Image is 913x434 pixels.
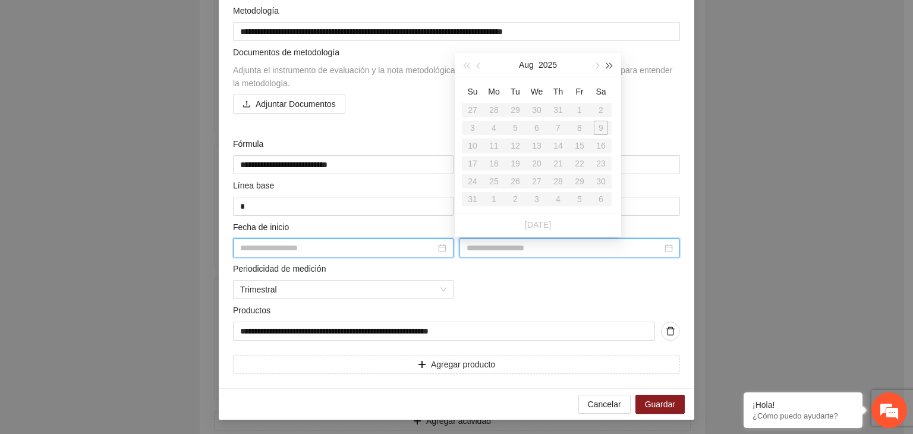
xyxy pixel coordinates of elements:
button: uploadAdjuntar Documentos [233,95,345,114]
span: Fecha de inicio [233,221,294,234]
th: Fr [569,82,590,101]
button: Aug [519,53,534,77]
th: Sa [590,82,612,101]
span: Cancelar [588,398,621,411]
textarea: Escriba su mensaje y pulse “Intro” [6,300,226,341]
span: Fórmula [233,137,268,150]
span: upload [243,100,251,109]
span: Documentos de metodología [233,48,339,57]
span: delete [662,326,679,336]
div: Chatee con nosotros ahora [62,61,200,76]
th: Th [547,82,569,101]
button: Cancelar [578,395,631,414]
span: uploadAdjuntar Documentos [233,99,345,109]
span: Agregar producto [431,358,495,371]
span: Línea base [233,179,279,192]
span: Productos [233,304,275,317]
button: plusAgregar producto [233,355,680,374]
th: Mo [483,82,505,101]
span: Adjunta el instrumento de evaluación y la nota metodológica y/o cualquier documento que sea neces... [233,65,672,88]
span: Estamos en línea. [69,146,164,266]
span: Adjuntar Documentos [256,98,336,111]
p: ¿Cómo puedo ayudarte? [753,411,854,420]
div: Minimizar ventana de chat en vivo [195,6,223,34]
button: 2025 [539,53,557,77]
span: plus [418,360,426,370]
th: Su [462,82,483,101]
th: We [526,82,547,101]
button: delete [661,322,680,341]
div: ¡Hola! [753,400,854,410]
span: Trimestral [240,281,446,298]
span: Metodología [233,4,284,17]
span: Guardar [645,398,675,411]
span: Periodicidad de medición [233,262,330,275]
th: Tu [505,82,526,101]
a: [DATE] [525,220,551,229]
button: Guardar [635,395,685,414]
